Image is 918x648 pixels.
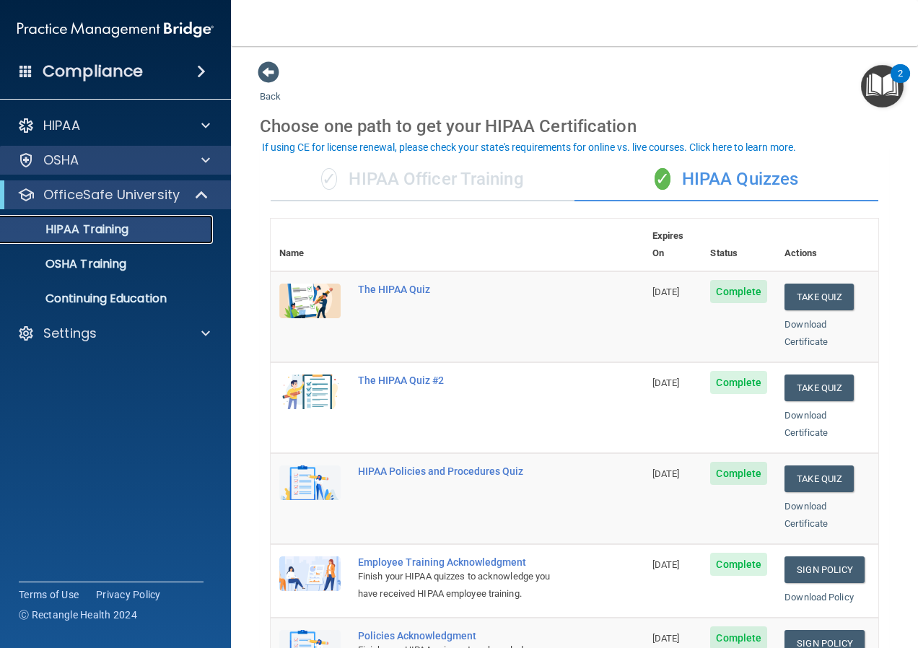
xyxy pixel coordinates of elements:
button: Open Resource Center, 2 new notifications [861,65,904,108]
p: HIPAA [43,117,80,134]
a: Back [260,74,281,102]
button: Take Quiz [784,375,854,401]
div: HIPAA Quizzes [574,158,878,201]
button: Take Quiz [784,284,854,310]
a: OSHA [17,152,210,169]
th: Actions [776,219,878,271]
div: HIPAA Policies and Procedures Quiz [358,465,572,477]
span: [DATE] [652,559,680,570]
a: Download Certificate [784,501,828,529]
span: Ⓒ Rectangle Health 2024 [19,608,137,622]
a: Privacy Policy [96,587,161,602]
span: [DATE] [652,286,680,297]
div: Employee Training Acknowledgment [358,556,572,568]
span: [DATE] [652,633,680,644]
div: 2 [898,74,903,92]
th: Status [701,219,776,271]
span: Complete [710,371,767,394]
div: Choose one path to get your HIPAA Certification [260,105,889,147]
th: Expires On [644,219,702,271]
th: Name [271,219,349,271]
span: ✓ [655,168,670,190]
span: Complete [710,462,767,485]
p: OSHA Training [9,257,126,271]
div: Finish your HIPAA quizzes to acknowledge you have received HIPAA employee training. [358,568,572,603]
button: If using CE for license renewal, please check your state's requirements for online vs. live cours... [260,140,798,154]
h4: Compliance [43,61,143,82]
span: Complete [710,280,767,303]
p: Settings [43,325,97,342]
div: If using CE for license renewal, please check your state's requirements for online vs. live cours... [262,142,796,152]
img: PMB logo [17,15,214,44]
span: [DATE] [652,468,680,479]
a: Settings [17,325,210,342]
span: Complete [710,553,767,576]
a: Download Policy [784,592,854,603]
button: Take Quiz [784,465,854,492]
div: HIPAA Officer Training [271,158,574,201]
a: HIPAA [17,117,210,134]
a: Sign Policy [784,556,865,583]
p: HIPAA Training [9,222,128,237]
a: OfficeSafe University [17,186,209,203]
a: Download Certificate [784,319,828,347]
div: Policies Acknowledgment [358,630,572,642]
p: OSHA [43,152,79,169]
a: Terms of Use [19,587,79,602]
span: [DATE] [652,377,680,388]
span: ✓ [321,168,337,190]
a: Download Certificate [784,410,828,438]
p: OfficeSafe University [43,186,180,203]
div: The HIPAA Quiz [358,284,572,295]
p: Continuing Education [9,292,206,306]
div: The HIPAA Quiz #2 [358,375,572,386]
